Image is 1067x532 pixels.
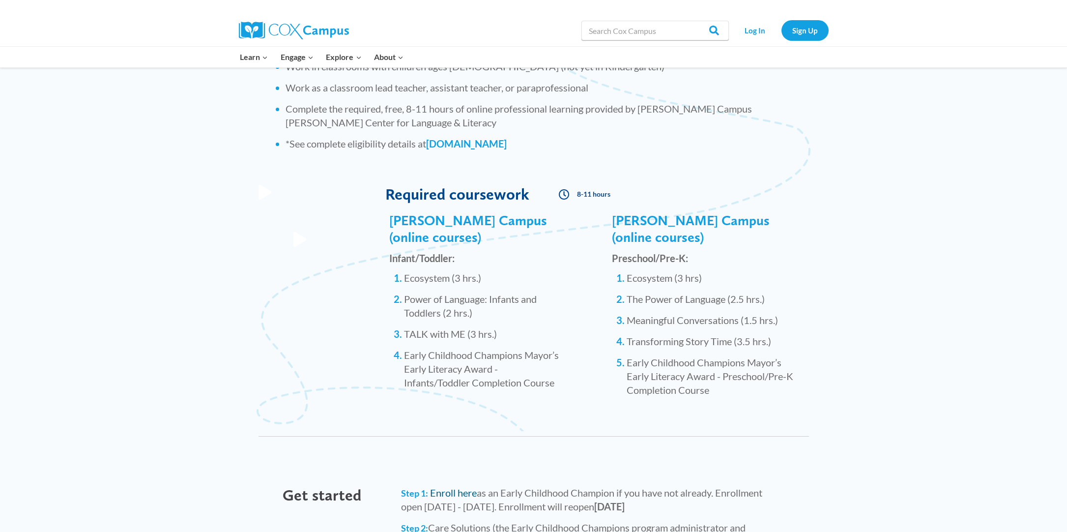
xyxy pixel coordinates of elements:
[274,47,320,67] button: Child menu of Engage
[283,485,361,504] span: Get started
[430,487,477,499] a: Enroll here
[286,137,809,150] li: *See complete eligibility details at
[627,292,803,306] li: The Power of Language (2.5 hrs.)
[426,138,507,149] a: [DOMAIN_NAME]
[734,20,777,40] a: Log In
[368,47,410,67] button: Child menu of About
[627,271,803,285] li: Ecosystem (3 hrs)
[286,102,809,129] li: Complete the required, free, 8-11 hours of online professional learning provided by [PERSON_NAME]...
[385,184,529,204] span: Required coursework
[389,252,455,264] span: Infant/Toddler:
[404,292,564,320] li: Power of Language: Infants and Toddlers (2 hrs.)
[404,271,564,285] li: Ecosystem (3 hrs.)
[594,501,625,512] strong: [DATE]
[404,348,564,389] li: Early Childhood Champions Mayor’s Early Literacy Award - Infants/Toddler Completion Course
[612,252,688,264] b: Preschool/Pre-K:
[239,22,349,39] img: Cox Campus
[234,47,275,67] button: Child menu of Learn
[404,327,564,341] li: TALK with ME (3 hrs.)
[581,21,729,40] input: Search Cox Campus
[577,191,610,197] span: 8-11 hours
[612,212,770,245] span: [PERSON_NAME] Campus (online courses)
[401,488,428,499] strong: Step 1:
[781,20,829,40] a: Sign Up
[286,81,809,94] li: Work as a classroom lead teacher, assistant teacher, or paraprofessional
[389,212,547,245] span: [PERSON_NAME] Campus (online courses)
[401,486,779,513] li: as an Early Childhood Champion if you have not already. Enrollment open [DATE] - [DATE]. Enrollme...
[320,47,368,67] button: Child menu of Explore
[734,20,829,40] nav: Secondary Navigation
[627,355,803,397] li: Early Childhood Champions Mayor’s Early Literacy Award - Preschool/Pre-K Completion Course
[627,334,803,348] li: Transforming Story Time (3.5 hrs.)
[234,47,410,67] nav: Primary Navigation
[627,313,803,327] li: Meaningful Conversations (1.5 hrs.)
